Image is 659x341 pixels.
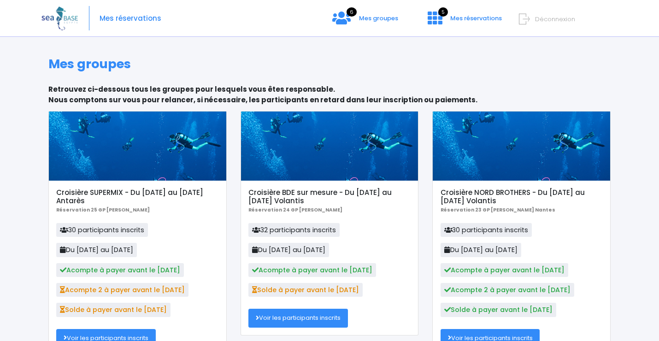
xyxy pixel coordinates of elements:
span: Solde à payer avant le [DATE] [441,303,556,317]
b: Réservation 23 GP [PERSON_NAME] Nantes [441,206,555,213]
span: 5 [438,7,448,17]
span: Déconnexion [535,15,575,24]
b: Réservation 25 GP [PERSON_NAME] [56,206,150,213]
span: Mes réservations [450,14,502,23]
span: Du [DATE] au [DATE] [441,243,521,257]
span: Acompte à payer avant le [DATE] [441,263,568,277]
a: Voir les participants inscrits [248,309,348,327]
h5: Croisière SUPERMIX - Du [DATE] au [DATE] Antarès [56,188,218,205]
span: 30 participants inscrits [56,223,148,237]
span: Acompte à payer avant le [DATE] [248,263,376,277]
span: Du [DATE] au [DATE] [248,243,329,257]
span: Solde à payer avant le [DATE] [248,283,363,297]
span: Acompte 2 à payer avant le [DATE] [441,283,574,297]
p: Retrouvez ci-dessous tous les groupes pour lesquels vous êtes responsable. Nous comptons sur vous... [48,84,611,105]
a: 5 Mes réservations [420,17,507,26]
span: Acompte à payer avant le [DATE] [56,263,184,277]
b: Réservation 24 GP [PERSON_NAME] [248,206,342,213]
span: 32 participants inscrits [248,223,340,237]
h5: Croisière BDE sur mesure - Du [DATE] au [DATE] Volantis [248,188,411,205]
span: Acompte 2 à payer avant le [DATE] [56,283,188,297]
h1: Mes groupes [48,57,611,71]
span: 30 participants inscrits [441,223,532,237]
span: Solde à payer avant le [DATE] [56,303,171,317]
span: Du [DATE] au [DATE] [56,243,137,257]
span: 6 [347,7,357,17]
a: 6 Mes groupes [325,17,406,26]
span: Mes groupes [359,14,398,23]
h5: Croisière NORD BROTHERS - Du [DATE] au [DATE] Volantis [441,188,603,205]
